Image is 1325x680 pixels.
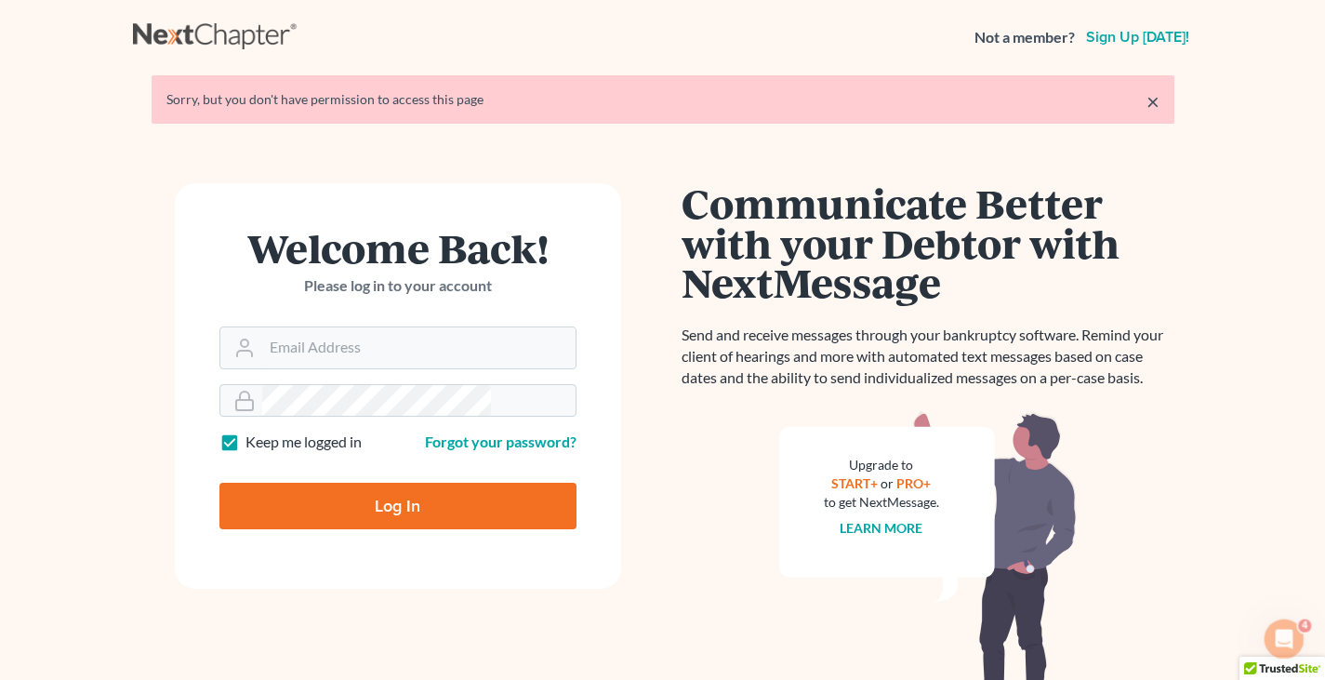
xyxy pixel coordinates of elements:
iframe: Intercom live chat [1262,617,1306,661]
a: PRO+ [896,475,931,491]
a: × [1146,90,1159,113]
input: Log In [219,483,576,529]
a: Forgot your password? [425,433,576,450]
a: Sign up [DATE]! [1082,30,1193,45]
span: or [881,475,894,491]
div: to get NextMessage. [824,493,939,512]
strong: Not a member? [974,27,1075,48]
label: Keep me logged in [245,432,362,453]
a: START+ [831,475,878,491]
div: Sorry, but you don't have permission to access this page [166,90,1159,109]
p: Please log in to your account [219,275,576,297]
div: Upgrade to [824,456,939,474]
h1: Welcome Back! [219,228,576,268]
span: 4 [1300,617,1315,632]
h1: Communicate Better with your Debtor with NextMessage [682,183,1174,302]
p: Send and receive messages through your bankruptcy software. Remind your client of hearings and mo... [682,325,1174,389]
input: Email Address [262,327,576,368]
a: Learn more [840,520,922,536]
